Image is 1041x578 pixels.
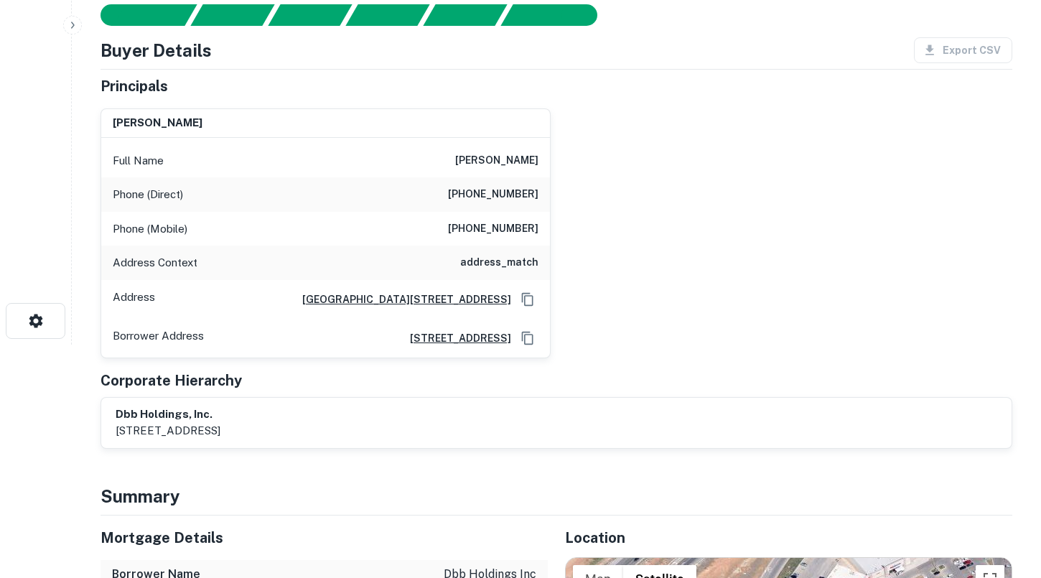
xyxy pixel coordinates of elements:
h6: [PERSON_NAME] [455,152,538,169]
p: Phone (Direct) [113,186,183,203]
div: Principals found, AI now looking for contact information... [345,4,429,26]
div: Principals found, still searching for contact information. This may take time... [423,4,507,26]
button: Copy Address [517,289,538,310]
h5: Mortgage Details [101,527,548,549]
a: [GEOGRAPHIC_DATA][STREET_ADDRESS] [291,292,511,307]
button: Copy Address [517,327,538,349]
h5: Corporate Hierarchy [101,370,242,391]
p: Phone (Mobile) [113,220,187,238]
h5: Location [565,527,1012,549]
h6: [PERSON_NAME] [113,115,202,131]
div: Documents found, AI parsing details... [268,4,352,26]
div: Your request is received and processing... [190,4,274,26]
iframe: Chat Widget [969,463,1041,532]
a: [STREET_ADDRESS] [398,330,511,346]
h4: Buyer Details [101,37,212,63]
h6: [PHONE_NUMBER] [448,220,538,238]
div: AI fulfillment process complete. [501,4,615,26]
p: Borrower Address [113,327,204,349]
p: Full Name [113,152,164,169]
p: Address [113,289,155,310]
h4: Summary [101,483,1012,509]
p: Address Context [113,254,197,271]
h6: address_match [460,254,538,271]
p: [STREET_ADDRESS] [116,422,220,439]
h5: Principals [101,75,168,97]
h6: [PHONE_NUMBER] [448,186,538,203]
div: Sending borrower request to AI... [83,4,191,26]
h6: dbb holdings, inc. [116,406,220,423]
